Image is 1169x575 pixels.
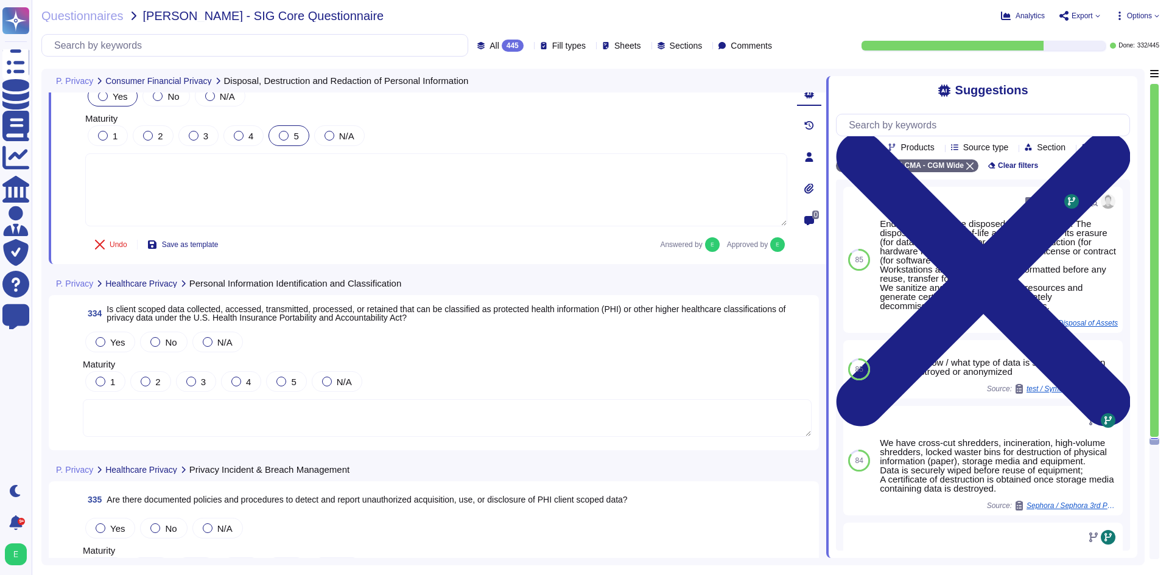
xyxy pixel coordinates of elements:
[105,279,177,288] span: Healthcare Privacy
[855,457,863,464] span: 84
[110,241,127,248] span: Undo
[293,131,298,141] span: 5
[770,237,785,252] img: user
[113,91,127,102] span: Yes
[705,237,720,252] img: user
[552,41,586,50] span: Fill types
[155,377,160,387] span: 2
[110,337,125,347] span: Yes
[105,465,177,474] span: Healthcare Privacy
[727,241,768,248] span: Approved by
[165,523,177,534] span: No
[1137,43,1159,49] span: 332 / 445
[217,523,233,534] span: N/A
[165,337,177,347] span: No
[83,359,115,369] span: Maturity
[614,41,641,50] span: Sheets
[143,10,384,22] span: [PERSON_NAME] - SIG Core Questionnaire
[1072,12,1093,19] span: Export
[201,377,206,387] span: 3
[1101,194,1115,209] img: user
[880,438,1118,493] div: We have cross-cut shredders, incineration, high-volume shredders, locked waster bins for destruct...
[189,279,402,288] span: Personal Information Identification and Classification
[18,518,25,525] div: 9+
[670,41,703,50] span: Sections
[855,366,863,373] span: 85
[138,232,228,257] button: Save as template
[189,465,349,474] span: Privacy Incident & Breach Management
[110,523,125,534] span: Yes
[337,377,352,387] span: N/A
[107,495,627,504] span: Are there documented policies and procedures to detect and report unauthorized acquisition, use, ...
[83,309,102,318] span: 334
[1127,12,1152,19] span: Options
[203,131,208,141] span: 3
[248,131,253,141] span: 4
[291,377,296,387] span: 5
[85,113,118,124] span: Maturity
[987,501,1118,511] span: Source:
[5,543,27,565] img: user
[113,131,118,141] span: 1
[83,545,115,556] span: Maturity
[41,10,124,22] span: Questionnaires
[490,41,499,50] span: All
[158,131,163,141] span: 2
[731,41,772,50] span: Comments
[502,40,524,52] div: 445
[843,114,1129,136] input: Search by keywords
[1016,12,1045,19] span: Analytics
[339,131,354,141] span: N/A
[1118,43,1135,49] span: Done:
[167,91,179,102] span: No
[56,77,93,85] span: P. Privacy
[224,76,469,85] span: Disposal, Destruction and Redaction of Personal Information
[220,91,235,102] span: N/A
[56,279,93,288] span: P. Privacy
[83,495,102,504] span: 335
[1027,502,1118,509] span: Sephora / Sephora 3rd Party Assessment - CEVA
[2,541,35,568] button: user
[855,256,863,263] span: 85
[48,35,468,56] input: Search by keywords
[217,337,233,347] span: N/A
[812,211,819,219] span: 0
[246,377,251,387] span: 4
[107,304,785,322] span: Is client scoped data collected, accessed, transmitted, processed, or retained that can be classi...
[85,232,137,257] button: Undo
[110,377,115,387] span: 1
[1001,11,1045,21] button: Analytics
[105,77,211,85] span: Consumer Financial Privacy
[56,465,93,474] span: P. Privacy
[162,241,219,248] span: Save as template
[660,241,702,248] span: Answered by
